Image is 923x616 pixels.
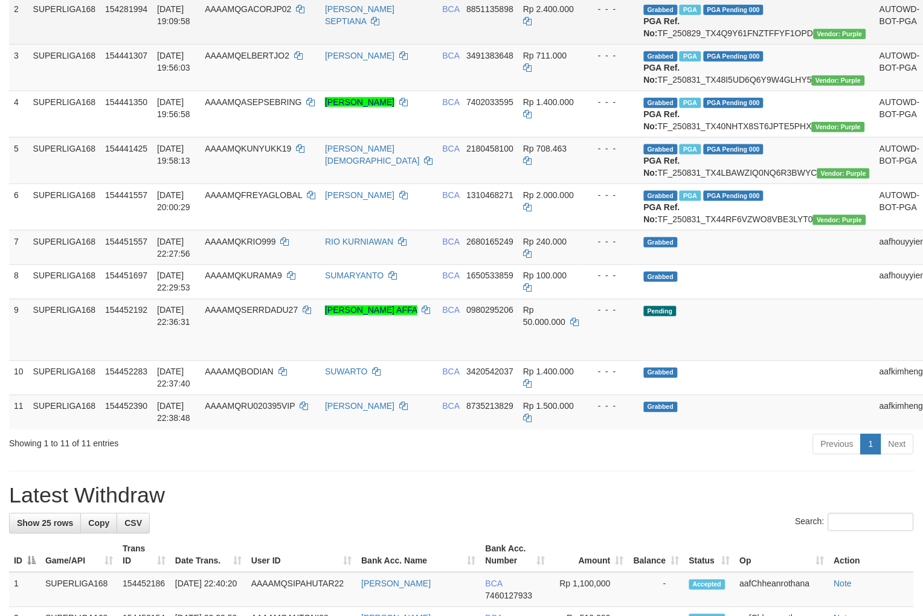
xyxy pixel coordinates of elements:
[157,4,190,26] span: [DATE] 19:09:58
[466,97,513,107] span: Copy 7402033595 to clipboard
[881,434,914,455] a: Next
[588,304,634,316] div: - - -
[356,538,480,573] th: Bank Acc. Name: activate to sort column ascending
[118,573,170,608] td: 154452186
[28,299,101,361] td: SUPERLIGA168
[861,434,881,455] a: 1
[325,4,394,26] a: [PERSON_NAME] SEPTIANA
[644,368,678,378] span: Grabbed
[834,579,852,589] a: Note
[105,306,147,315] span: 154452192
[813,215,866,225] span: Vendor URL: https://trx4.1velocity.biz
[680,191,701,201] span: Marked by aafsoycanthlai
[105,190,147,200] span: 154441557
[443,367,460,377] span: BCA
[523,144,567,153] span: Rp 708.463
[466,306,513,315] span: Copy 0980295206 to clipboard
[629,538,684,573] th: Balance: activate to sort column ascending
[205,271,282,281] span: AAAAMQKURAMA9
[813,434,861,455] a: Previous
[588,96,634,108] div: - - -
[644,16,680,38] b: PGA Ref. No:
[88,519,109,528] span: Copy
[325,190,394,200] a: [PERSON_NAME]
[205,4,291,14] span: AAAAMQGACORJP02
[523,306,565,327] span: Rp 50.000.000
[523,367,574,377] span: Rp 1.400.000
[644,109,680,131] b: PGA Ref. No:
[325,237,393,246] a: RIO KURNIAWAN
[523,4,574,14] span: Rp 2.400.000
[105,97,147,107] span: 154441350
[105,271,147,281] span: 154451697
[205,97,301,107] span: AAAAMQASEPSEBRING
[644,144,678,155] span: Grabbed
[157,402,190,423] span: [DATE] 22:38:48
[9,184,28,230] td: 6
[588,236,634,248] div: - - -
[644,51,678,62] span: Grabbed
[828,513,914,531] input: Search:
[40,538,118,573] th: Game/API: activate to sort column ascending
[704,98,764,108] span: PGA Pending
[40,573,118,608] td: SUPERLIGA168
[170,573,246,608] td: [DATE] 22:40:20
[523,97,574,107] span: Rp 1.400.000
[629,573,684,608] td: -
[443,4,460,14] span: BCA
[812,75,864,86] span: Vendor URL: https://trx4.1velocity.biz
[466,402,513,411] span: Copy 8735213829 to clipboard
[443,237,460,246] span: BCA
[9,265,28,299] td: 8
[157,51,190,72] span: [DATE] 19:56:03
[550,538,629,573] th: Amount: activate to sort column ascending
[644,272,678,282] span: Grabbed
[325,51,394,60] a: [PERSON_NAME]
[118,538,170,573] th: Trans ID: activate to sort column ascending
[105,4,147,14] span: 154281994
[588,270,634,282] div: - - -
[9,230,28,265] td: 7
[205,190,302,200] span: AAAAMQFREYAGLOBAL
[689,580,725,590] span: Accepted
[466,51,513,60] span: Copy 3491383648 to clipboard
[28,91,101,137] td: SUPERLIGA168
[325,402,394,411] a: [PERSON_NAME]
[443,402,460,411] span: BCA
[325,367,368,377] a: SUWARTO
[124,519,142,528] span: CSV
[588,400,634,412] div: - - -
[644,237,678,248] span: Grabbed
[361,579,431,589] a: [PERSON_NAME]
[246,573,356,608] td: AAAAMQSIPAHUTAR22
[588,50,634,62] div: - - -
[684,538,735,573] th: Status: activate to sort column ascending
[523,271,567,281] span: Rp 100.000
[644,156,680,178] b: PGA Ref. No:
[680,144,701,155] span: Marked by aafsoycanthlai
[157,306,190,327] span: [DATE] 22:36:31
[28,361,101,395] td: SUPERLIGA168
[550,573,629,608] td: Rp 1,100,000
[523,190,574,200] span: Rp 2.000.000
[523,402,574,411] span: Rp 1.500.000
[829,538,914,573] th: Action
[704,144,764,155] span: PGA Pending
[443,190,460,200] span: BCA
[325,306,417,315] a: [PERSON_NAME] AFFA
[644,202,680,224] b: PGA Ref. No:
[644,306,677,316] span: Pending
[205,306,298,315] span: AAAAMQSERRDADU27
[28,230,101,265] td: SUPERLIGA168
[680,5,701,15] span: Marked by aafnonsreyleab
[644,98,678,108] span: Grabbed
[205,367,274,377] span: AAAAMQBODIAN
[704,191,764,201] span: PGA Pending
[105,367,147,377] span: 154452283
[157,190,190,212] span: [DATE] 20:00:29
[644,5,678,15] span: Grabbed
[443,97,460,107] span: BCA
[205,144,291,153] span: AAAAMQKUNYUKK19
[9,573,40,608] td: 1
[9,513,81,534] a: Show 25 rows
